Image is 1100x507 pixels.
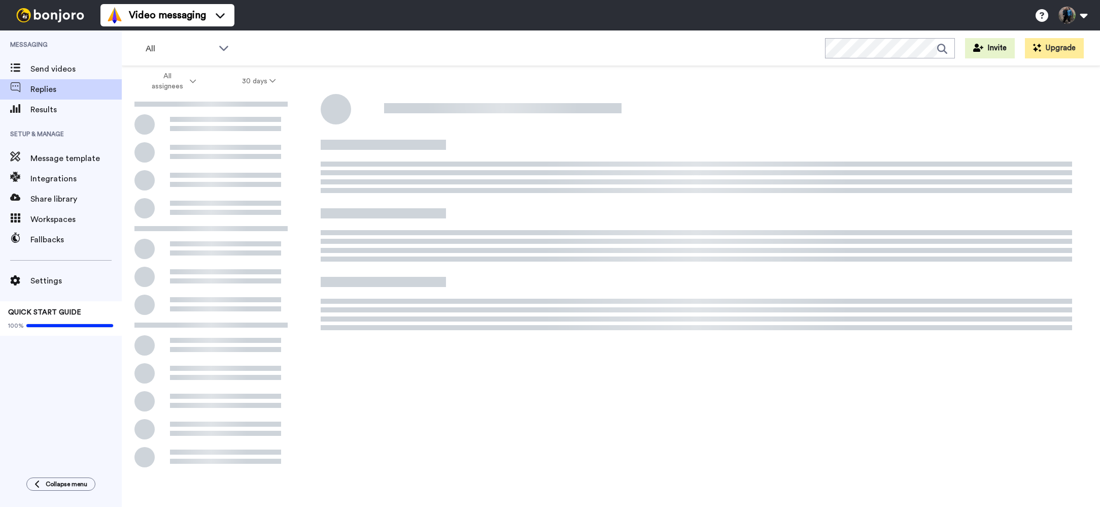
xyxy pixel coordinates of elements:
[30,152,122,165] span: Message template
[147,71,188,91] span: All assignees
[8,322,24,330] span: 100%
[26,478,95,491] button: Collapse menu
[219,72,299,90] button: 30 days
[124,67,219,96] button: All assignees
[30,104,122,116] span: Results
[46,480,87,488] span: Collapse menu
[129,8,206,22] span: Video messaging
[965,38,1015,58] button: Invite
[1025,38,1084,58] button: Upgrade
[30,83,122,96] span: Replies
[30,173,122,185] span: Integrations
[12,8,88,22] img: bj-logo-header-white.svg
[30,63,122,75] span: Send videos
[107,7,123,23] img: vm-color.svg
[30,275,122,287] span: Settings
[30,213,122,226] span: Workspaces
[30,234,122,246] span: Fallbacks
[30,193,122,205] span: Share library
[146,43,214,55] span: All
[8,309,81,316] span: QUICK START GUIDE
